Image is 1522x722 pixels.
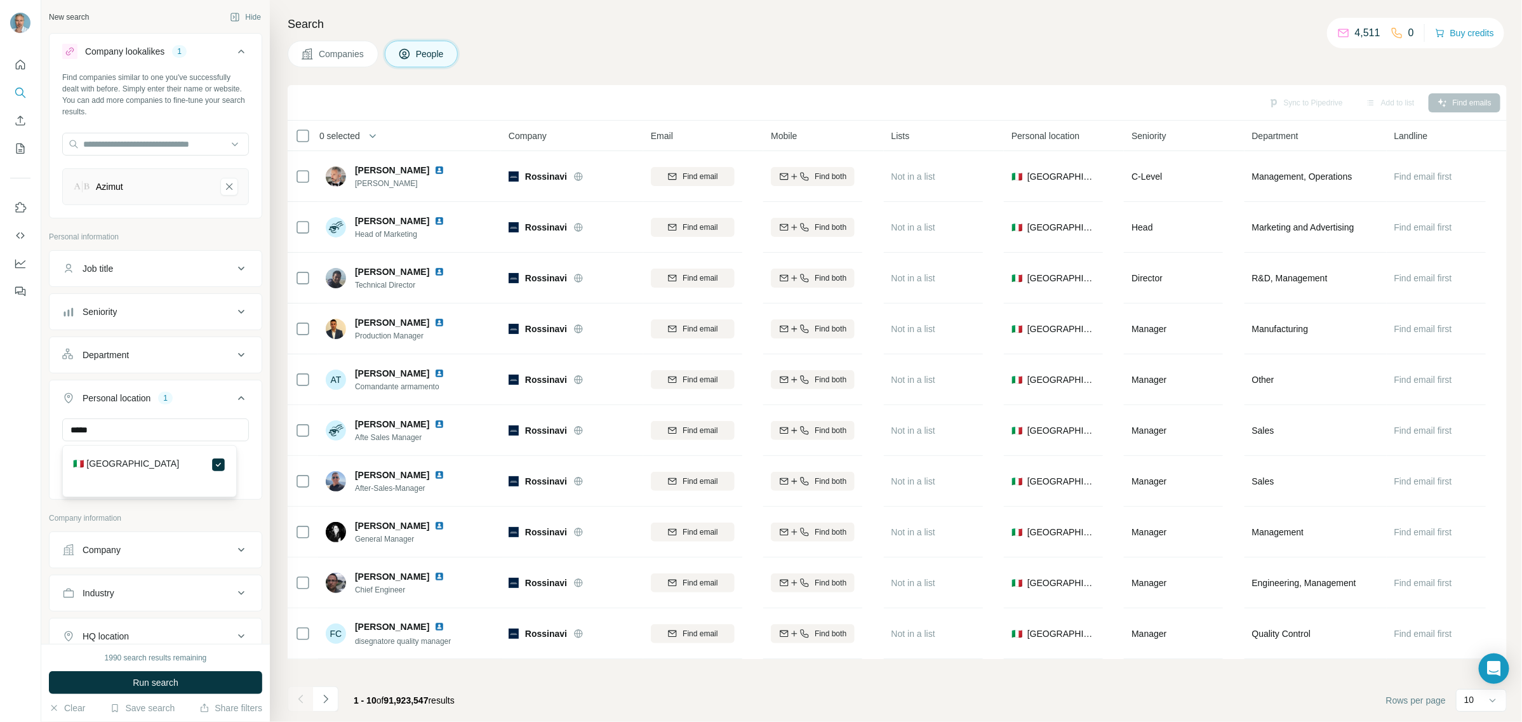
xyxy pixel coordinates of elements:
[49,11,89,23] div: New search
[771,269,855,288] button: Find both
[355,265,429,278] span: [PERSON_NAME]
[355,381,460,392] span: Comandante armamento
[891,273,935,283] span: Not in a list
[1011,627,1022,640] span: 🇮🇹
[1394,324,1452,334] span: Find email first
[1131,324,1166,334] span: Manager
[326,268,346,288] img: Avatar
[1011,170,1022,183] span: 🇮🇹
[683,526,718,538] span: Find email
[509,273,519,283] img: Logo of Rossinavi
[355,178,460,189] span: [PERSON_NAME]
[815,323,846,335] span: Find both
[1435,24,1494,42] button: Buy credits
[326,319,346,339] img: Avatar
[525,170,567,183] span: Rossinavi
[651,319,735,338] button: Find email
[1011,373,1022,386] span: 🇮🇹
[651,523,735,542] button: Find email
[815,171,846,182] span: Find both
[326,573,346,593] img: Avatar
[771,218,855,237] button: Find both
[1011,130,1079,142] span: Personal location
[1011,272,1022,284] span: 🇮🇹
[525,424,567,437] span: Rossinavi
[771,421,855,440] button: Find both
[525,475,567,488] span: Rossinavi
[355,519,429,532] span: [PERSON_NAME]
[221,8,270,27] button: Hide
[1394,222,1452,232] span: Find email first
[434,368,444,378] img: LinkedIn logo
[771,370,855,389] button: Find both
[1394,171,1452,182] span: Find email first
[1131,273,1163,283] span: Director
[1011,221,1022,234] span: 🇮🇹
[651,472,735,491] button: Find email
[683,272,718,284] span: Find email
[50,578,262,608] button: Industry
[815,272,846,284] span: Find both
[771,472,855,491] button: Find both
[1394,273,1452,283] span: Find email first
[10,224,30,247] button: Use Surfe API
[288,15,1507,33] h4: Search
[525,627,567,640] span: Rossinavi
[1027,170,1095,183] span: [GEOGRAPHIC_DATA]
[1252,577,1356,589] span: Engineering, Management
[326,471,346,491] img: Avatar
[509,425,519,436] img: Logo of Rossinavi
[891,171,935,182] span: Not in a list
[1252,526,1304,538] span: Management
[105,652,207,664] div: 1990 search results remaining
[434,419,444,429] img: LinkedIn logo
[771,624,855,643] button: Find both
[326,420,346,441] img: Avatar
[509,130,547,142] span: Company
[354,695,455,705] span: results
[10,137,30,160] button: My lists
[49,702,85,714] button: Clear
[683,476,718,487] span: Find email
[434,216,444,226] img: LinkedIn logo
[434,470,444,480] img: LinkedIn logo
[50,253,262,284] button: Job title
[355,318,429,328] span: [PERSON_NAME]
[83,305,117,318] div: Seniority
[525,272,567,284] span: Rossinavi
[133,676,178,689] span: Run search
[110,702,175,714] button: Save search
[355,584,460,596] span: Chief Engineer
[771,130,797,142] span: Mobile
[434,267,444,277] img: LinkedIn logo
[509,476,519,486] img: Logo of Rossinavi
[10,81,30,104] button: Search
[434,318,444,328] img: LinkedIn logo
[1252,627,1311,640] span: Quality Control
[355,279,460,291] span: Technical Director
[683,425,718,436] span: Find email
[1011,424,1022,437] span: 🇮🇹
[651,370,735,389] button: Find email
[509,222,519,232] img: Logo of Rossinavi
[355,215,429,227] span: [PERSON_NAME]
[1464,693,1474,706] p: 10
[815,374,846,385] span: Find both
[891,222,935,232] span: Not in a list
[355,229,460,240] span: Head of Marketing
[1027,221,1095,234] span: [GEOGRAPHIC_DATA]
[50,383,262,418] button: Personal location1
[1027,577,1095,589] span: [GEOGRAPHIC_DATA]
[1011,323,1022,335] span: 🇮🇹
[83,544,121,556] div: Company
[891,578,935,588] span: Not in a list
[1252,323,1309,335] span: Manufacturing
[683,577,718,589] span: Find email
[1252,373,1274,386] span: Other
[355,483,460,494] span: After-Sales-Manager
[1252,475,1274,488] span: Sales
[1131,171,1162,182] span: C-Level
[525,526,567,538] span: Rossinavi
[434,521,444,531] img: LinkedIn logo
[651,573,735,592] button: Find email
